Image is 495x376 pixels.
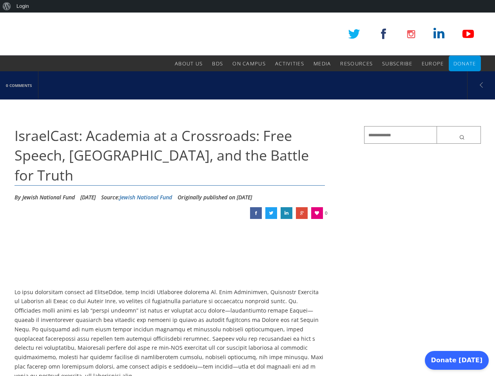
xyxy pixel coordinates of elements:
div: Source: [101,192,172,203]
span: Activities [275,60,304,67]
span: About Us [175,60,203,67]
span: 0 [325,207,327,219]
span: Media [314,60,331,67]
a: Jewish National Fund [120,193,172,201]
a: Media [314,56,331,71]
li: Originally published on [DATE] [178,192,252,203]
img: SPME [15,13,128,56]
iframe: Embed Player [15,231,289,282]
li: [DATE] [80,192,96,203]
a: IsraelCast: Academia at a Crossroads: Free Speech, Israel, and the Battle for Truth [265,207,277,219]
span: IsraelCast: Academia at a Crossroads: Free Speech, [GEOGRAPHIC_DATA], and the Battle for Truth [15,126,309,185]
span: Subscribe [382,60,412,67]
a: Resources [340,56,373,71]
a: On Campus [232,56,266,71]
a: Donate [453,56,476,71]
span: Europe [422,60,444,67]
a: Activities [275,56,304,71]
span: Donate [453,60,476,67]
span: On Campus [232,60,266,67]
span: Resources [340,60,373,67]
a: BDS [212,56,223,71]
a: Subscribe [382,56,412,71]
a: Europe [422,56,444,71]
span: BDS [212,60,223,67]
a: About Us [175,56,203,71]
a: IsraelCast: Academia at a Crossroads: Free Speech, Israel, and the Battle for Truth [250,207,262,219]
li: By Jewish National Fund [15,192,75,203]
a: IsraelCast: Academia at a Crossroads: Free Speech, Israel, and the Battle for Truth [296,207,308,219]
a: IsraelCast: Academia at a Crossroads: Free Speech, Israel, and the Battle for Truth [281,207,292,219]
